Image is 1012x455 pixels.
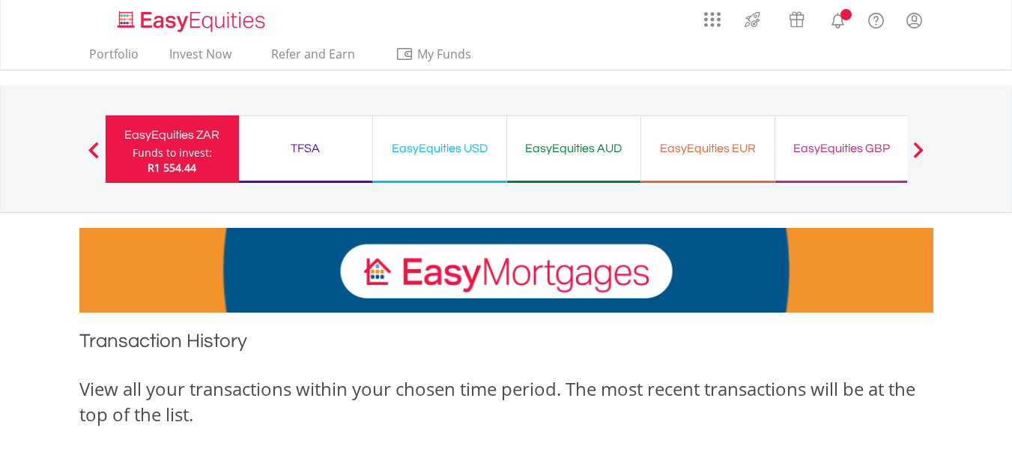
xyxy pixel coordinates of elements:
[819,4,857,34] a: Notifications
[740,7,765,31] img: thrive-v2.svg
[112,4,271,34] a: Home page
[256,46,371,70] a: Refer and Earn
[133,145,212,160] div: Funds to invest:
[382,138,497,159] div: EasyEquities USD
[704,11,721,28] img: grid-menu-icon.svg
[115,9,271,34] img: EasyEquities_Logo.png
[271,46,355,62] span: Refer and Earn
[895,4,933,37] a: My Profile
[163,46,237,70] a: Invest Now
[857,4,895,34] a: FAQ's and Support
[79,328,933,361] h1: Transaction History
[79,149,109,164] button: Previous
[516,138,631,159] div: EasyEquities AUD
[784,7,809,31] img: vouchers-v2.svg
[650,138,766,159] div: EasyEquities EUR
[775,4,819,31] a: Vouchers
[83,46,145,70] a: Portfolio
[79,376,933,428] div: View all your transactions within your chosen time period. The most recent transactions will be a...
[148,160,196,175] span: R1 554.44
[396,44,494,64] span: My Funds
[248,138,363,159] div: TFSA
[115,124,230,145] div: EasyEquities ZAR
[79,228,933,313] img: EasyMortage Promotion Banner
[784,138,900,159] div: EasyEquities GBP
[694,4,730,28] a: AppsGrid
[903,149,933,164] button: Next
